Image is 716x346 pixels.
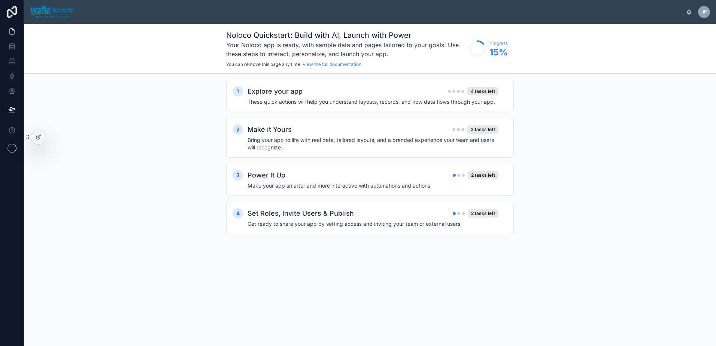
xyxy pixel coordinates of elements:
[489,46,508,58] span: 15 %
[24,74,716,255] div: scrollable content
[233,208,243,219] div: 4
[248,136,498,151] h4: Bring your app to life with real data, tailored layouts, and a branded experience your team and u...
[468,171,498,179] div: 2 tasks left
[233,86,243,97] div: 1
[248,124,292,135] h2: Make it Yours
[226,61,301,67] span: You can remove this page any time.
[489,40,508,46] span: Progress
[248,220,498,228] h4: Get ready to share your app by setting access and inviting your team or external users.
[226,30,465,40] h1: Noloco Quickstart: Build with AI, Launch with Power
[468,209,498,218] div: 2 tasks left
[248,170,285,180] h2: Power It Up
[701,9,707,15] span: JP
[30,6,73,18] img: App logo
[467,87,498,95] div: 4 tasks left
[233,170,243,180] div: 3
[248,86,303,97] h2: Explore your app
[467,125,498,134] div: 3 tasks left
[79,10,686,13] div: scrollable content
[248,98,498,106] h4: These quick actions will help you understand layouts, records, and how data flows through your app.
[233,124,243,135] div: 2
[226,40,465,58] h3: Your Noloco app is ready, with sample data and pages tailored to your goals. Use these steps to i...
[248,208,354,219] h2: Set Roles, Invite Users & Publish
[248,182,498,189] h4: Make your app smarter and more interactive with automations and actions.
[303,61,362,67] a: View the full documentation.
